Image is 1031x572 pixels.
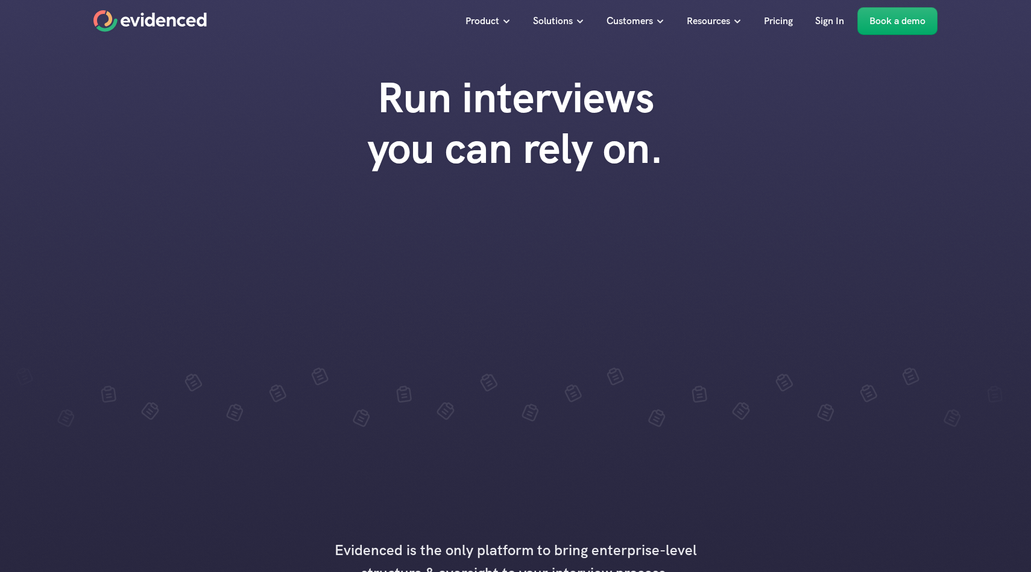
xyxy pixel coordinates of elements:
a: Pricing [755,7,802,35]
h1: Run interviews you can rely on. [344,72,687,174]
p: Customers [607,13,653,29]
a: Book a demo [857,7,938,35]
p: Sign In [815,13,844,29]
p: Product [465,13,499,29]
p: Pricing [764,13,793,29]
a: Home [93,10,207,32]
p: Solutions [533,13,573,29]
p: Resources [687,13,730,29]
a: Sign In [806,7,853,35]
p: Book a demo [869,13,925,29]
